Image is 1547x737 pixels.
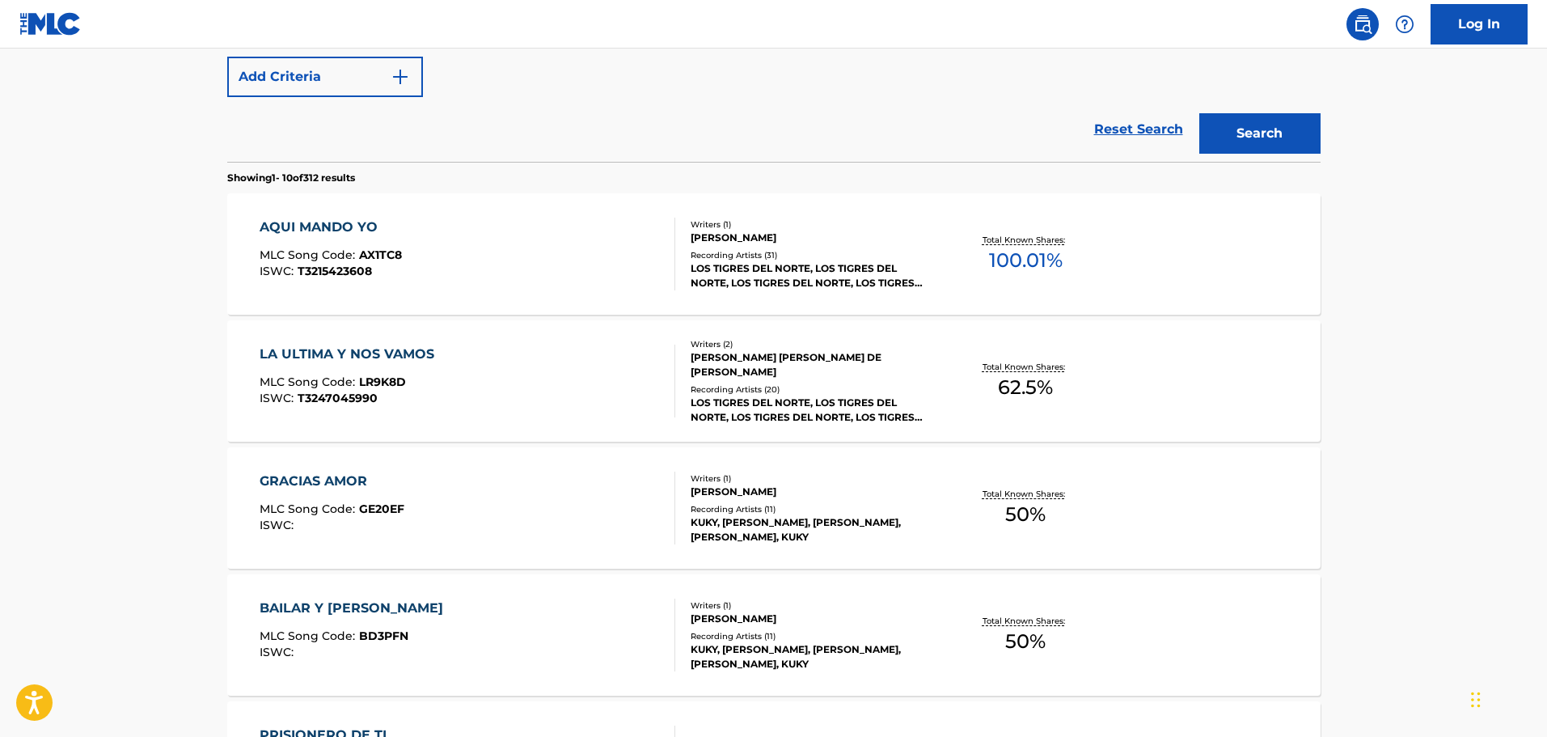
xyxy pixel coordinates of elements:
[691,515,935,544] div: KUKY, [PERSON_NAME], [PERSON_NAME], [PERSON_NAME], KUKY
[260,645,298,659] span: ISWC :
[691,249,935,261] div: Recording Artists ( 31 )
[260,248,359,262] span: MLC Song Code :
[989,246,1063,275] span: 100.01 %
[691,612,935,626] div: [PERSON_NAME]
[1471,676,1481,724] div: Drag
[260,391,298,405] span: ISWC :
[260,375,359,389] span: MLC Song Code :
[359,248,402,262] span: AX1TC8
[227,320,1321,442] a: LA ULTIMA Y NOS VAMOSMLC Song Code:LR9K8DISWC:T3247045990Writers (2)[PERSON_NAME] [PERSON_NAME] D...
[359,629,408,643] span: BD3PFN
[227,6,1321,162] form: Search Form
[1005,500,1046,529] span: 50 %
[983,615,1069,627] p: Total Known Shares:
[260,599,451,618] div: BAILAR Y [PERSON_NAME]
[260,264,298,278] span: ISWC :
[227,57,423,97] button: Add Criteria
[359,375,406,389] span: LR9K8D
[1395,15,1414,34] img: help
[260,472,404,491] div: GRACIAS AMOR
[260,629,359,643] span: MLC Song Code :
[691,350,935,379] div: [PERSON_NAME] [PERSON_NAME] DE [PERSON_NAME]
[691,503,935,515] div: Recording Artists ( 11 )
[691,599,935,612] div: Writers ( 1 )
[1199,113,1321,154] button: Search
[691,338,935,350] div: Writers ( 2 )
[1086,112,1191,147] a: Reset Search
[391,67,410,87] img: 9d2ae6d4665cec9f34b9.svg
[1388,8,1421,40] div: Help
[691,383,935,396] div: Recording Artists ( 20 )
[359,502,404,516] span: GE20EF
[1466,659,1547,737] iframe: Chat Widget
[227,171,355,185] p: Showing 1 - 10 of 312 results
[983,361,1069,373] p: Total Known Shares:
[691,218,935,231] div: Writers ( 1 )
[691,231,935,245] div: [PERSON_NAME]
[691,630,935,642] div: Recording Artists ( 11 )
[19,12,82,36] img: MLC Logo
[260,345,442,364] div: LA ULTIMA Y NOS VAMOS
[1353,15,1372,34] img: search
[227,447,1321,569] a: GRACIAS AMORMLC Song Code:GE20EFISWC:Writers (1)[PERSON_NAME]Recording Artists (11)KUKY, [PERSON_...
[298,264,372,278] span: T3215423608
[227,574,1321,696] a: BAILAR Y [PERSON_NAME]MLC Song Code:BD3PFNISWC:Writers (1)[PERSON_NAME]Recording Artists (11)KUKY...
[691,261,935,290] div: LOS TIGRES DEL NORTE, LOS TIGRES DEL NORTE, LOS TIGRES DEL NORTE, LOS TIGRES DEL NORTE, LOS TIGRE...
[983,488,1069,500] p: Total Known Shares:
[691,485,935,499] div: [PERSON_NAME]
[691,642,935,671] div: KUKY, [PERSON_NAME], [PERSON_NAME], [PERSON_NAME], KUKY
[998,373,1053,402] span: 62.5 %
[298,391,378,405] span: T3247045990
[260,518,298,532] span: ISWC :
[983,234,1069,246] p: Total Known Shares:
[1346,8,1379,40] a: Public Search
[1431,4,1528,44] a: Log In
[227,193,1321,315] a: AQUI MANDO YOMLC Song Code:AX1TC8ISWC:T3215423608Writers (1)[PERSON_NAME]Recording Artists (31)LO...
[260,502,359,516] span: MLC Song Code :
[691,396,935,425] div: LOS TIGRES DEL NORTE, LOS TIGRES DEL NORTE, LOS TIGRES DEL NORTE, LOS TIGRES DEL NORTE, LOS TIGRE...
[260,218,402,237] div: AQUI MANDO YO
[691,472,935,485] div: Writers ( 1 )
[1005,627,1046,656] span: 50 %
